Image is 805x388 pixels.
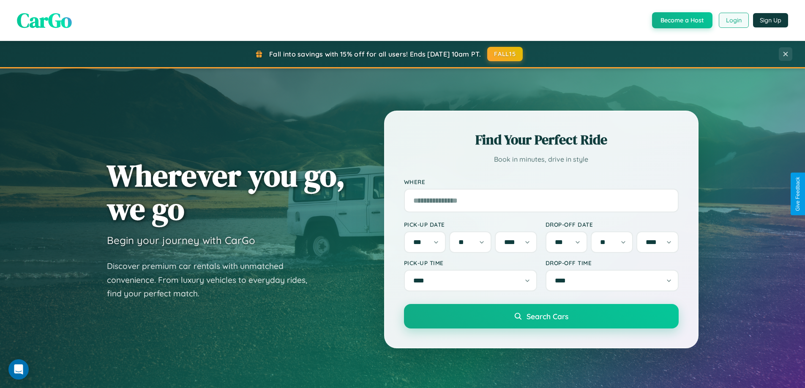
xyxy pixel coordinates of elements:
h2: Find Your Perfect Ride [404,130,679,149]
label: Pick-up Date [404,221,537,228]
p: Book in minutes, drive in style [404,153,679,166]
div: Give Feedback [795,177,801,211]
label: Where [404,178,679,185]
span: Fall into savings with 15% off for all users! Ends [DATE] 10am PT. [269,50,481,58]
button: Login [719,13,749,28]
div: Open Intercom Messenger [8,359,29,380]
span: CarGo [17,6,72,34]
label: Pick-up Time [404,259,537,266]
label: Drop-off Date [546,221,679,228]
button: Search Cars [404,304,679,328]
button: Become a Host [652,12,712,28]
button: FALL15 [487,47,523,61]
button: Sign Up [753,13,788,27]
p: Discover premium car rentals with unmatched convenience. From luxury vehicles to everyday rides, ... [107,259,318,301]
h3: Begin your journey with CarGo [107,234,255,247]
h1: Wherever you go, we go [107,159,345,225]
label: Drop-off Time [546,259,679,266]
span: Search Cars [527,312,568,321]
